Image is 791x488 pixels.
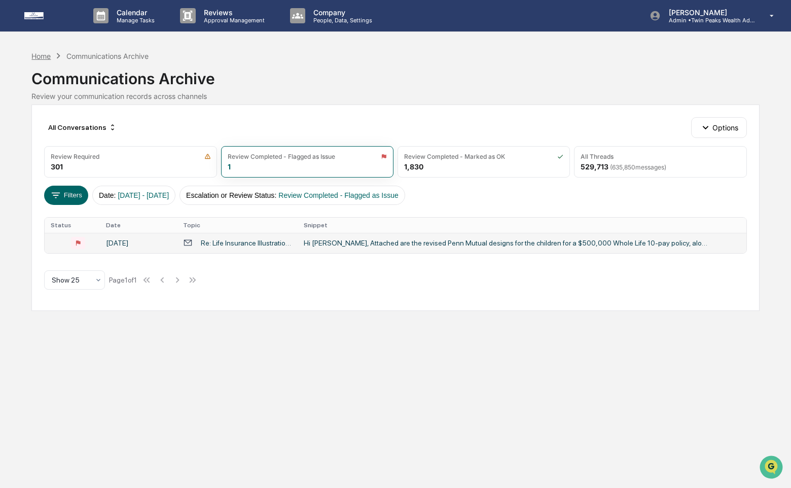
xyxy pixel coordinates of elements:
[118,191,169,199] span: [DATE] - [DATE]
[661,17,755,24] p: Admin • Twin Peaks Wealth Advisors
[92,186,175,205] button: Date:[DATE] - [DATE]
[298,218,746,233] th: Snippet
[51,153,99,160] div: Review Required
[44,186,88,205] button: Filters
[69,124,130,142] a: 🗄️Attestations
[228,153,335,160] div: Review Completed - Flagged as Issue
[661,8,755,17] p: [PERSON_NAME]
[20,147,64,157] span: Data Lookup
[581,153,614,160] div: All Threads
[759,455,786,482] iframe: Open customer support
[109,17,160,24] p: Manage Tasks
[304,239,709,247] div: Hi [PERSON_NAME], Attached are the revised Penn Mutual designs for the children for a $500,000 Wh...
[305,17,377,24] p: People, Data, Settings
[6,143,68,161] a: 🔎Data Lookup
[10,21,185,38] p: How can we help?
[45,218,100,233] th: Status
[404,153,505,160] div: Review Completed - Marked as OK
[66,52,149,60] div: Communications Archive
[6,124,69,142] a: 🖐️Preclearance
[51,162,63,171] div: 301
[557,153,563,160] img: icon
[177,218,298,233] th: Topic
[109,276,137,284] div: Page 1 of 1
[44,119,121,135] div: All Conversations
[196,8,270,17] p: Reviews
[196,17,270,24] p: Approval Management
[691,117,746,137] button: Options
[84,128,126,138] span: Attestations
[74,129,82,137] div: 🗄️
[305,8,377,17] p: Company
[31,92,759,100] div: Review your communication records across channels
[24,12,73,19] img: logo
[101,172,123,180] span: Pylon
[204,153,211,160] img: icon
[109,8,160,17] p: Calendar
[581,162,666,171] div: 529,713
[172,81,185,93] button: Start new chat
[278,191,399,199] span: Review Completed - Flagged as Issue
[31,61,759,88] div: Communications Archive
[10,78,28,96] img: 1746055101610-c473b297-6a78-478c-a979-82029cc54cd1
[100,218,177,233] th: Date
[10,148,18,156] div: 🔎
[610,163,666,171] span: ( 635,850 messages)
[106,239,171,247] div: [DATE]
[228,162,231,171] div: 1
[179,186,405,205] button: Escalation or Review Status:Review Completed - Flagged as Issue
[34,78,166,88] div: Start new chat
[31,52,51,60] div: Home
[71,171,123,180] a: Powered byPylon
[20,128,65,138] span: Preclearance
[34,88,128,96] div: We're available if you need us!
[404,162,423,171] div: 1,830
[10,129,18,137] div: 🖐️
[201,239,292,247] div: Re: Life Insurance Illustrations + Connecting [PERSON_NAME]
[381,153,387,160] img: icon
